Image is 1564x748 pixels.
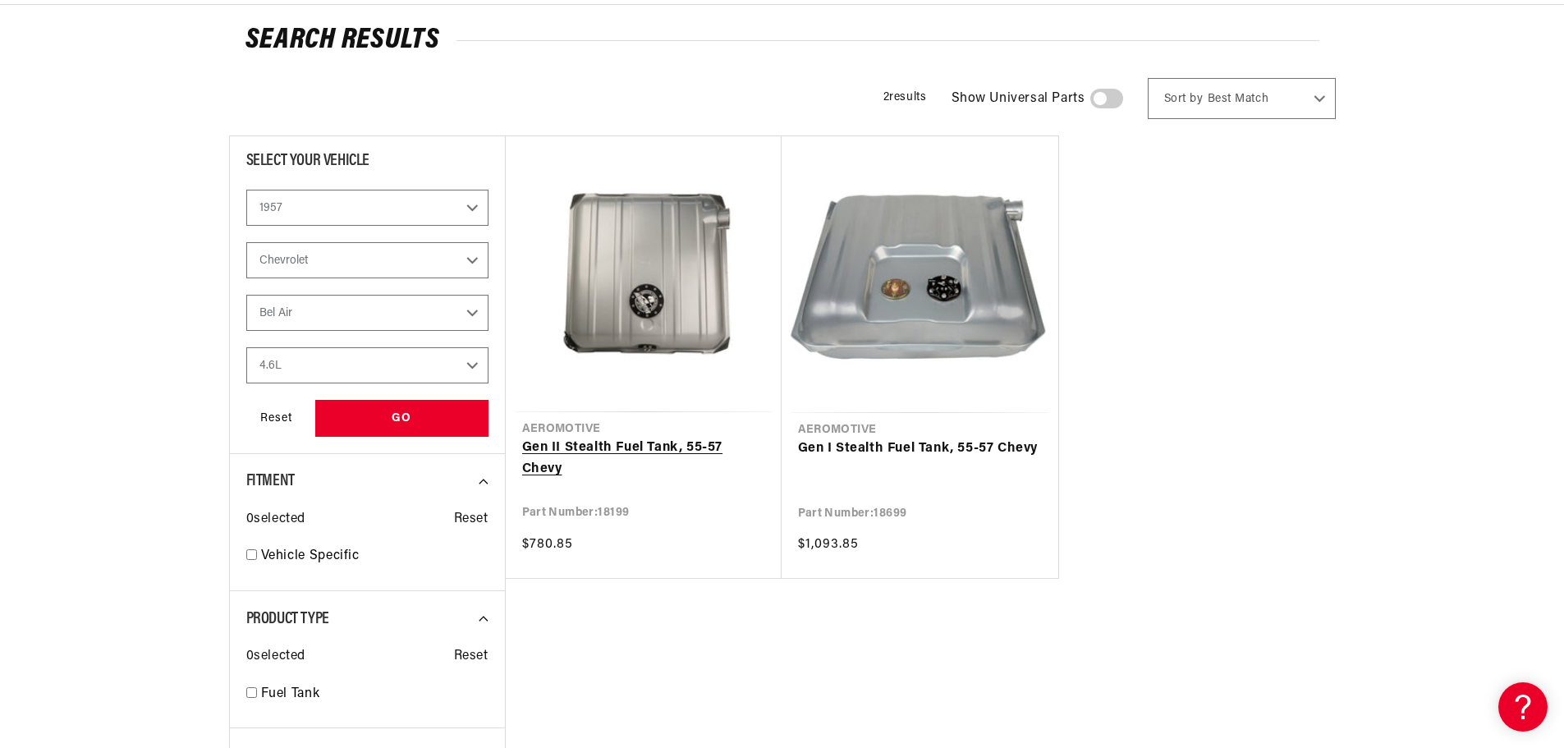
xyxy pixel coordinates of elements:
[522,438,765,480] a: Gen II Stealth Fuel Tank, 55-57 Chevy
[261,684,488,705] a: Fuel Tank
[246,400,307,437] div: Reset
[1164,91,1204,108] span: Sort by
[246,242,488,278] select: Make
[454,509,488,530] span: Reset
[246,295,488,331] select: Model
[246,347,488,383] select: Engine
[952,89,1085,110] span: Show Universal Parts
[246,646,305,668] span: 0 selected
[246,611,329,627] span: Product Type
[315,400,488,437] div: GO
[246,509,305,530] span: 0 selected
[883,91,927,103] span: 2 results
[245,28,1319,54] h2: Search Results
[261,546,488,567] a: Vehicle Specific
[798,438,1042,460] a: Gen I Stealth Fuel Tank, 55-57 Chevy
[246,190,488,226] select: Year
[246,153,488,173] div: Select Your Vehicle
[454,646,488,668] span: Reset
[1148,78,1336,119] select: Sort by
[246,473,295,489] span: Fitment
